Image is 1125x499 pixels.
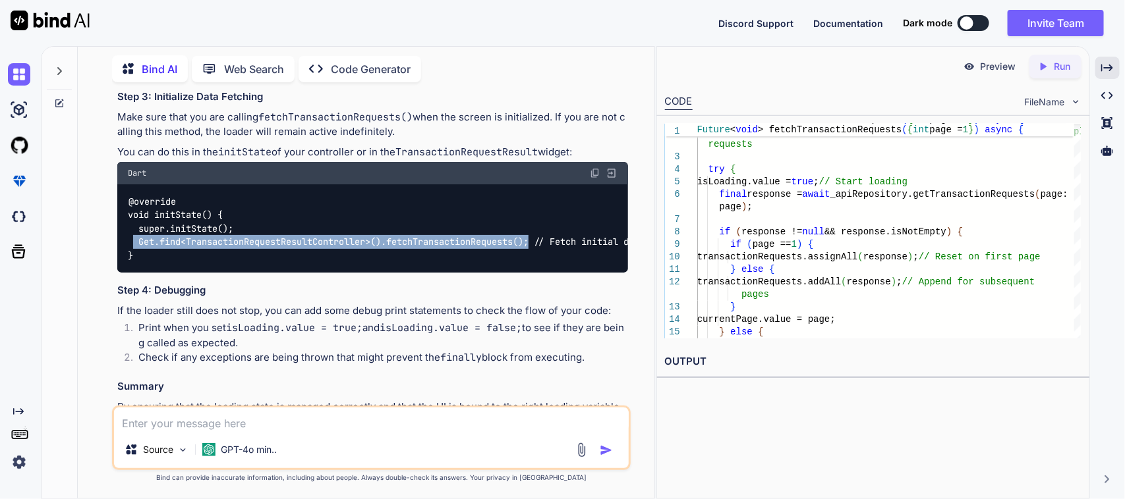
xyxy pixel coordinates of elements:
[574,442,589,458] img: attachment
[177,444,188,456] img: Pick Models
[226,321,362,334] code: isLoading.value = true;
[665,326,680,338] div: 15
[142,61,177,77] p: Bind AI
[665,276,680,288] div: 12
[665,125,680,138] span: 1
[8,99,30,121] img: ai-studio
[590,168,600,178] img: copy
[11,11,90,30] img: Bind AI
[143,443,173,456] p: Source
[117,145,629,160] p: You can do this in the of your controller or in the widget:
[128,321,629,350] li: Print when you set and to see if they are being called as expected.
[730,264,736,275] span: }
[665,213,680,226] div: 7
[813,18,883,29] span: Documentation
[758,327,763,337] span: {
[117,303,629,319] p: If the loader still does not stop, you can add some debug print statements to check the flow of y...
[665,163,680,176] div: 4
[741,264,764,275] span: else
[741,226,802,237] span: response !=
[719,226,730,237] span: if
[606,167,618,179] img: Open in Browser
[730,164,736,174] span: {
[697,314,836,325] span: currentPage.value = page;
[202,443,216,456] img: GPT-4o mini
[730,302,736,312] span: }
[902,124,908,135] span: (
[665,313,680,326] div: 14
[958,226,963,237] span: {
[730,124,736,135] span: <
[221,443,277,456] p: GPT-4o min..
[769,264,774,275] span: {
[1070,96,1082,107] img: chevron down
[665,251,680,263] div: 10
[1025,95,1065,109] span: FileName
[891,276,896,287] span: )
[741,201,747,212] span: )
[758,124,902,135] span: > fetchTransactionRequests
[913,251,918,262] span: ;
[741,289,769,300] span: pages
[847,276,891,287] span: response
[830,189,1035,199] span: _apiRepository.getTransactionRequests
[819,176,908,187] span: // Start loading
[863,251,908,262] span: response
[665,94,693,110] div: CODE
[718,18,793,29] span: Discord Support
[730,126,935,137] span: isLoading.value || !hasMoreData.value
[802,226,824,237] span: null
[824,226,946,237] span: && response.isNotEmpty
[964,61,975,72] img: preview
[719,201,741,212] span: page
[395,145,538,159] code: TransactionRequestResult
[1018,124,1024,135] span: {
[730,327,753,337] span: else
[665,188,680,201] div: 6
[808,239,813,249] span: {
[8,205,30,228] img: darkCloudIdeIcon
[968,124,973,135] span: }
[665,301,680,313] div: 13
[857,251,863,262] span: (
[946,226,952,237] span: )
[708,126,720,137] span: if
[224,61,284,77] p: Web Search
[753,239,792,249] span: page ==
[730,239,741,249] span: if
[117,90,629,105] h3: Step 3: Initialize Data Fetching
[963,124,968,135] span: 1
[1008,10,1104,36] button: Invite Team
[8,170,30,192] img: premium
[747,239,752,249] span: (
[747,189,802,199] span: response =
[697,176,792,187] span: isLoading.value =
[665,151,680,163] div: 3
[8,63,30,86] img: chat
[792,239,797,249] span: 1
[919,251,1041,262] span: // Reset on first page
[908,124,913,135] span: {
[697,276,841,287] span: transactionRequests.addAll
[708,139,753,149] span: requests
[736,124,759,135] span: void
[813,16,883,30] button: Documentation
[600,444,613,457] img: icon
[218,145,272,159] code: initState
[117,283,629,298] h3: Step 4: Debugging
[665,226,680,238] div: 8
[258,111,413,124] code: fetchTransactionRequests()
[896,276,902,287] span: ;
[128,350,629,369] li: Check if any exceptions are being thrown that might prevent the block from executing.
[903,16,952,30] span: Dark mode
[708,164,725,174] span: try
[725,126,730,137] span: (
[665,176,680,188] div: 5
[331,61,411,77] p: Code Generator
[902,276,1035,287] span: // Append for subsequent
[913,124,929,135] span: int
[1041,189,1068,199] span: page:
[841,276,846,287] span: (
[8,134,30,157] img: githubLight
[665,238,680,251] div: 9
